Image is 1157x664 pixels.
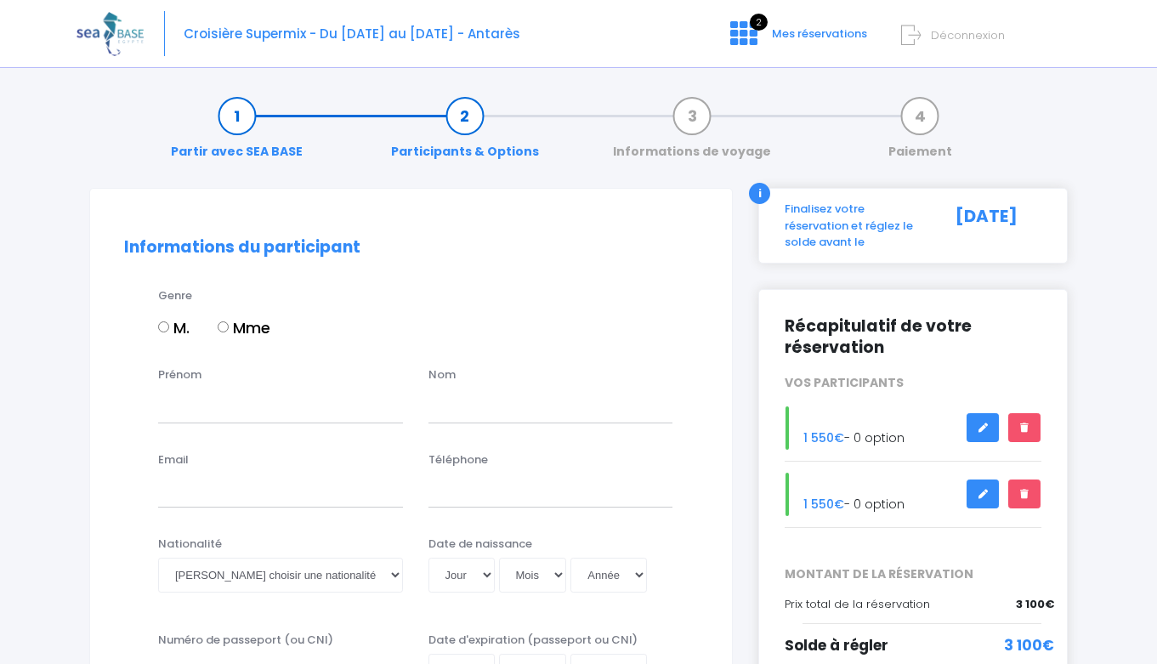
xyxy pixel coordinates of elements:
[124,238,698,258] h2: Informations du participant
[772,406,1054,450] div: - 0 option
[184,25,520,43] span: Croisière Supermix - Du [DATE] au [DATE] - Antarès
[428,632,638,649] label: Date d'expiration (passeport ou CNI)
[749,183,770,204] div: i
[158,632,333,649] label: Numéro de passeport (ou CNI)
[772,26,867,42] span: Mes réservations
[383,107,547,161] a: Participants & Options
[218,321,229,332] input: Mme
[428,451,488,468] label: Téléphone
[1004,635,1054,657] span: 3 100€
[785,315,1041,358] h2: Récapitulatif de votre réservation
[937,201,1054,251] div: [DATE]
[158,316,190,339] label: M.
[158,536,222,553] label: Nationalité
[428,536,532,553] label: Date de naissance
[772,565,1054,583] span: MONTANT DE LA RÉSERVATION
[218,316,270,339] label: Mme
[785,635,888,655] span: Solde à régler
[803,429,844,446] span: 1 550€
[785,596,930,612] span: Prix total de la réservation
[750,14,768,31] span: 2
[158,366,201,383] label: Prénom
[604,107,780,161] a: Informations de voyage
[158,451,189,468] label: Email
[931,27,1005,43] span: Déconnexion
[1016,596,1054,613] span: 3 100€
[428,366,456,383] label: Nom
[158,321,169,332] input: M.
[803,496,844,513] span: 1 550€
[772,201,936,251] div: Finalisez votre réservation et réglez le solde avant le
[880,107,961,161] a: Paiement
[772,473,1054,516] div: - 0 option
[772,374,1054,392] div: VOS PARTICIPANTS
[158,287,192,304] label: Genre
[717,31,877,48] a: 2 Mes réservations
[162,107,311,161] a: Partir avec SEA BASE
